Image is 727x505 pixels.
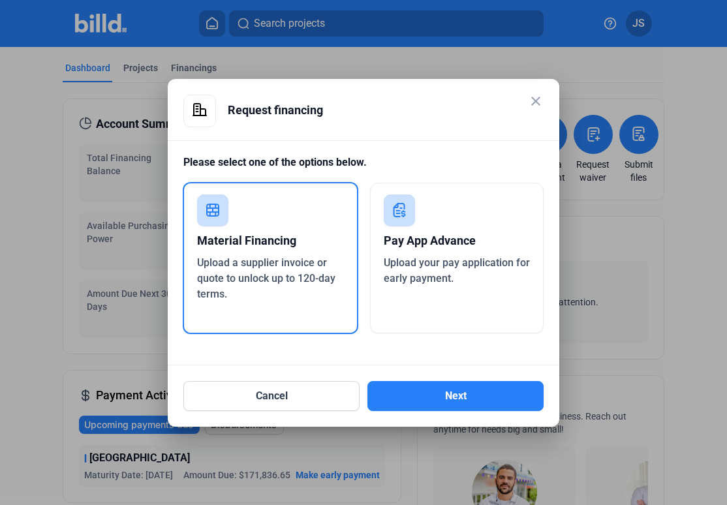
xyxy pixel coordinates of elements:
[197,226,344,255] div: Material Financing
[384,256,530,284] span: Upload your pay application for early payment.
[183,381,360,411] button: Cancel
[384,226,531,255] div: Pay App Advance
[367,381,544,411] button: Next
[228,95,544,126] div: Request financing
[183,155,544,183] div: Please select one of the options below.
[528,93,544,109] mat-icon: close
[197,256,335,300] span: Upload a supplier invoice or quote to unlock up to 120-day terms.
